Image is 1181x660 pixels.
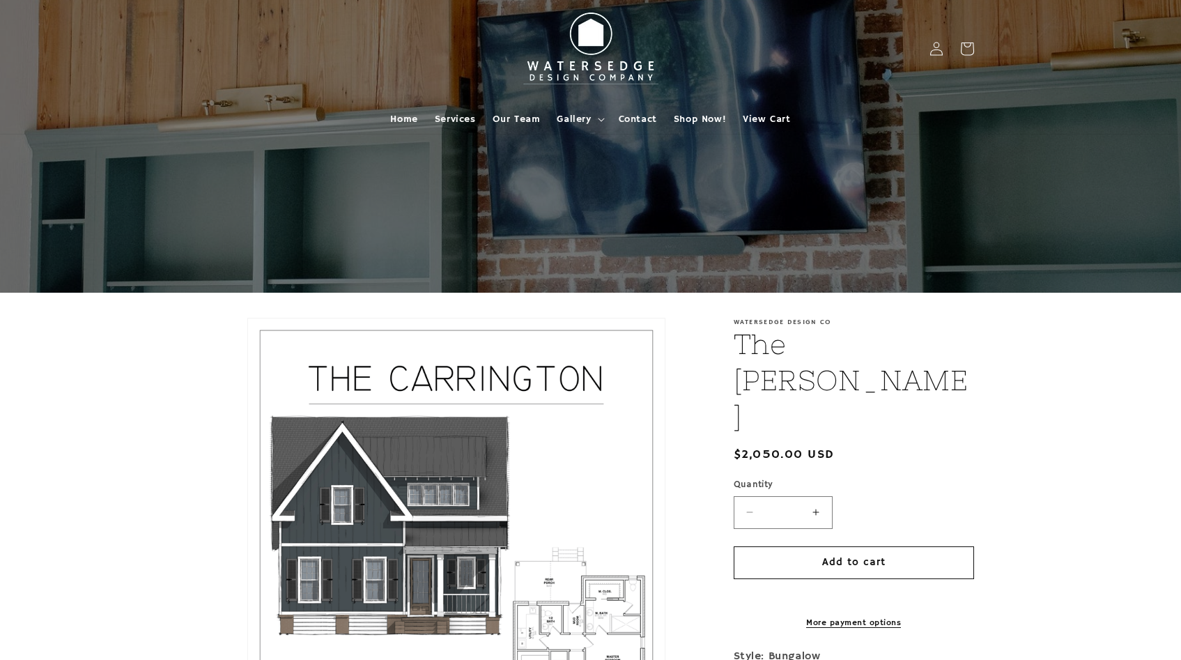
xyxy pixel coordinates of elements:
span: Contact [619,113,657,125]
label: Quantity [734,478,974,492]
a: Services [426,105,484,134]
span: Our Team [493,113,541,125]
p: Watersedge Design Co [734,318,974,326]
a: Our Team [484,105,549,134]
a: Shop Now! [665,105,734,134]
button: Add to cart [734,546,974,579]
span: Gallery [557,113,591,125]
a: More payment options [734,617,974,629]
a: Contact [610,105,665,134]
span: $2,050.00 USD [734,445,835,464]
img: Watersedge Design Co [514,6,667,92]
a: View Cart [734,105,798,134]
a: Home [382,105,426,134]
span: View Cart [743,113,790,125]
span: Services [435,113,476,125]
span: Home [390,113,417,125]
summary: Gallery [548,105,610,134]
span: Shop Now! [674,113,726,125]
h1: The [PERSON_NAME] [734,326,974,435]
